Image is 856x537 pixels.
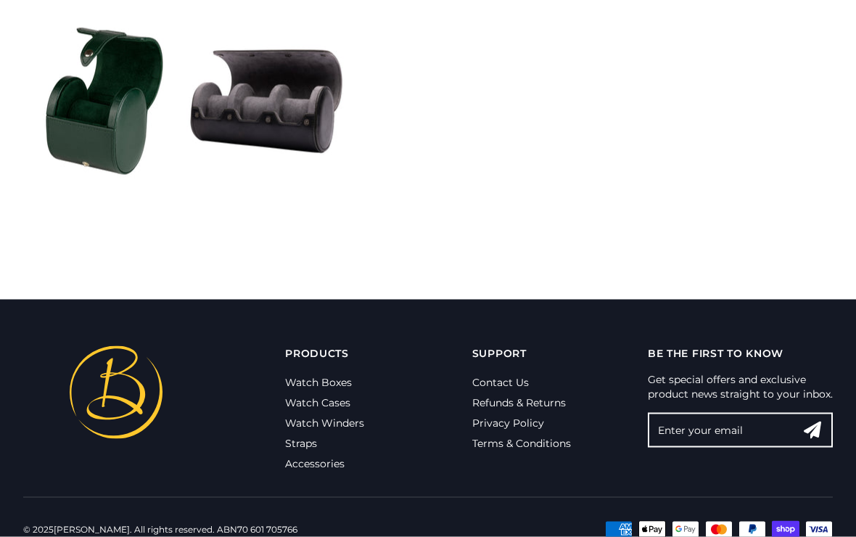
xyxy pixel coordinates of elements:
p: Support [472,346,571,361]
a: Green Leather Watch Travel Case [23,11,185,192]
a: Watch Boxes [285,376,352,389]
a: Privacy Policy [472,417,544,430]
a: Terms & Conditions [472,437,571,450]
a: Straps [285,437,317,450]
button: Search [792,413,833,448]
input: Enter your email [648,413,833,448]
a: Black 3 Watch Travel Case [185,11,347,192]
a: Contact Us [472,376,529,389]
div: © 2025 . All rights reserved. ABN 766 [23,524,297,536]
a: Watch Winders [285,417,364,430]
a: Watch Cases [285,396,350,409]
p: Be the first to know [648,346,833,361]
a: [PERSON_NAME] [54,524,130,535]
p: Products [285,346,364,361]
a: Accessories [285,457,345,470]
a: Refunds & Returns [472,396,566,409]
p: Get special offers and exclusive product news straight to your inbox. [648,372,833,401]
a: 70 601 705 [237,524,282,535]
